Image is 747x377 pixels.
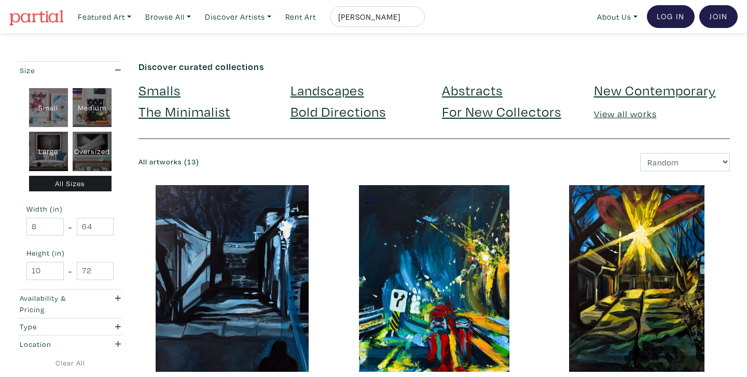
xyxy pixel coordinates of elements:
[26,249,114,257] small: Height (in)
[73,88,112,128] div: Medium
[20,339,92,350] div: Location
[17,336,123,353] button: Location
[699,5,738,28] a: Join
[647,5,695,28] a: Log In
[68,220,72,234] span: -
[17,62,123,79] button: Size
[200,6,276,27] a: Discover Artists
[73,6,136,27] a: Featured Art
[139,81,181,99] a: Smalls
[17,290,123,318] button: Availability & Pricing
[20,321,92,332] div: Type
[139,158,426,166] h6: All artworks (13)
[442,81,503,99] a: Abstracts
[281,6,321,27] a: Rent Art
[139,102,230,120] a: The Minimalist
[29,88,68,128] div: Small
[442,102,561,120] a: For New Collectors
[20,65,92,76] div: Size
[290,102,386,120] a: Bold Directions
[594,81,716,99] a: New Contemporary
[337,10,415,23] input: Search
[141,6,196,27] a: Browse All
[594,108,657,120] a: View all works
[17,318,123,336] button: Type
[29,132,68,171] div: Large
[17,357,123,369] a: Clear All
[29,176,112,192] div: All Sizes
[26,205,114,213] small: Width (in)
[139,61,730,73] h6: Discover curated collections
[20,292,92,315] div: Availability & Pricing
[592,6,642,27] a: About Us
[73,132,112,171] div: Oversized
[290,81,364,99] a: Landscapes
[68,264,72,278] span: -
